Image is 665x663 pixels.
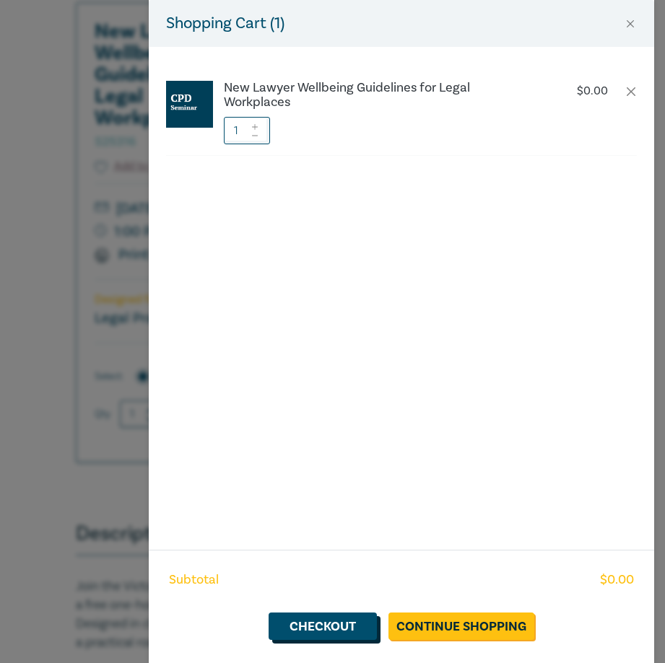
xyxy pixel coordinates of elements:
span: Subtotal [169,571,219,589]
a: New Lawyer Wellbeing Guidelines for Legal Workplaces [224,81,536,110]
img: CPD%20Seminar.jpg [166,81,213,128]
button: Close [624,17,637,30]
h5: Shopping Cart ( 1 ) [166,12,284,35]
a: Checkout [269,612,377,640]
p: $ 0.00 [577,84,608,98]
span: $ 0.00 [600,571,634,589]
input: 1 [224,117,270,144]
a: Continue Shopping [388,612,534,640]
